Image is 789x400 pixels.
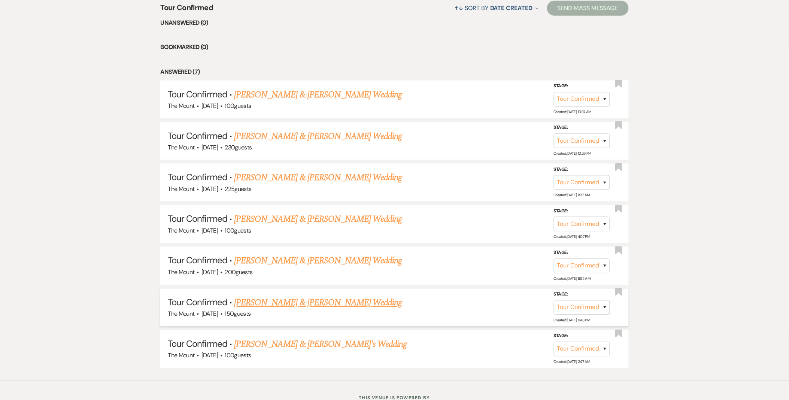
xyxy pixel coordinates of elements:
label: Stage: [554,291,610,299]
span: Tour Confirmed [168,297,227,308]
span: Created: [DATE] 6:48 PM [554,318,590,323]
a: [PERSON_NAME] & [PERSON_NAME] Wedding [234,254,402,268]
span: Created: [DATE] 10:37 AM [554,110,591,115]
span: The Mount [168,143,194,151]
span: [DATE] [201,352,218,360]
span: The Mount [168,352,194,360]
span: Tour Confirmed [160,2,213,18]
span: Created: [DATE] 4:07 PM [554,234,590,239]
span: 100 guests [225,102,251,110]
a: [PERSON_NAME] & [PERSON_NAME] Wedding [234,88,402,101]
span: Created: [DATE] 2:47 AM [554,360,590,364]
span: The Mount [168,310,194,318]
span: Created: [DATE] 10:26 PM [554,151,591,156]
span: 225 guests [225,185,251,193]
span: The Mount [168,102,194,110]
span: Tour Confirmed [168,130,227,142]
span: [DATE] [201,102,218,110]
span: ↑↓ [455,4,464,12]
a: [PERSON_NAME] & [PERSON_NAME]'s Wedding [234,338,407,351]
span: [DATE] [201,143,218,151]
span: Tour Confirmed [168,172,227,183]
span: [DATE] [201,269,218,276]
label: Stage: [554,249,610,257]
span: Created: [DATE] 11:37 AM [554,193,590,198]
span: Tour Confirmed [168,88,227,100]
button: Send Mass Message [547,1,629,16]
span: Date Created [490,4,532,12]
span: The Mount [168,227,194,235]
label: Stage: [554,82,610,91]
li: Unanswered (0) [160,18,628,28]
a: [PERSON_NAME] & [PERSON_NAME] Wedding [234,130,402,143]
li: Bookmarked (0) [160,42,628,52]
span: [DATE] [201,185,218,193]
span: Tour Confirmed [168,338,227,350]
a: [PERSON_NAME] & [PERSON_NAME] Wedding [234,213,402,226]
span: 100 guests [225,352,251,360]
span: 230 guests [225,143,252,151]
span: [DATE] [201,227,218,235]
span: 150 guests [225,310,251,318]
label: Stage: [554,124,610,132]
span: Tour Confirmed [168,213,227,225]
label: Stage: [554,332,610,340]
a: [PERSON_NAME] & [PERSON_NAME] Wedding [234,171,402,185]
li: Answered (7) [160,67,628,77]
label: Stage: [554,166,610,174]
span: Tour Confirmed [168,255,227,266]
span: [DATE] [201,310,218,318]
span: 200 guests [225,269,252,276]
label: Stage: [554,207,610,216]
a: [PERSON_NAME] & [PERSON_NAME] Wedding [234,296,402,310]
span: The Mount [168,185,194,193]
span: Created: [DATE] 8:55 AM [554,276,591,281]
span: 100 guests [225,227,251,235]
span: The Mount [168,269,194,276]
